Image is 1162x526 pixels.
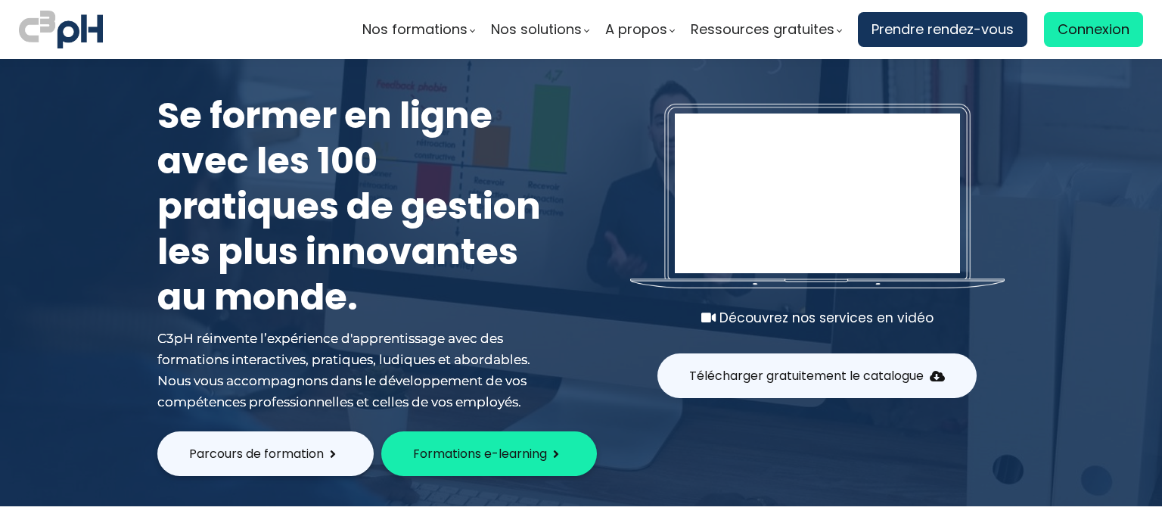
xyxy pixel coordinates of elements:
[1058,18,1129,41] span: Connexion
[691,18,834,41] span: Ressources gratuites
[605,18,667,41] span: A propos
[689,366,924,385] span: Télécharger gratuitement le catalogue
[381,431,597,476] button: Formations e-learning
[189,444,324,463] span: Parcours de formation
[157,93,551,320] h1: Se former en ligne avec les 100 pratiques de gestion les plus innovantes au monde.
[157,431,374,476] button: Parcours de formation
[1044,12,1143,47] a: Connexion
[871,18,1014,41] span: Prendre rendez-vous
[362,18,468,41] span: Nos formations
[630,307,1005,328] div: Découvrez nos services en vidéo
[858,12,1027,47] a: Prendre rendez-vous
[657,353,977,398] button: Télécharger gratuitement le catalogue
[157,328,551,412] div: C3pH réinvente l’expérience d'apprentissage avec des formations interactives, pratiques, ludiques...
[491,18,582,41] span: Nos solutions
[19,8,103,51] img: logo C3PH
[413,444,547,463] span: Formations e-learning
